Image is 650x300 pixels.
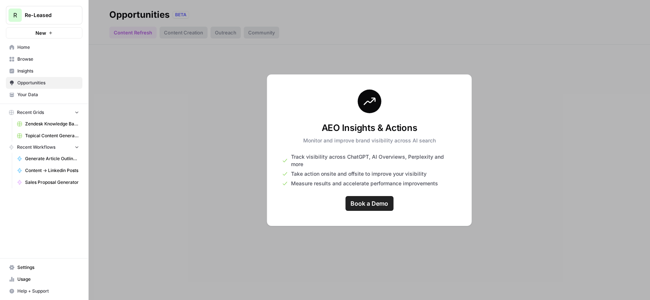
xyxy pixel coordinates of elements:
a: Home [6,41,82,53]
span: Content -> Linkedin Posts [25,167,79,174]
span: Zendesk Knowledge Base Update [25,121,79,127]
span: Browse [17,56,79,63]
span: New [35,29,46,37]
span: Book a Demo [350,199,388,208]
a: Sales Proposal Generator [14,176,82,188]
span: Measure results and accelerate performance improvements [291,180,438,187]
span: Help + Support [17,288,79,294]
a: Opportunities [6,77,82,89]
p: Monitor and improve brand visibility across AI search [303,137,436,144]
a: Topical Content Generation Grid [14,130,82,142]
span: Home [17,44,79,51]
a: Usage [6,273,82,285]
span: Opportunities [17,80,79,86]
span: Re-Leased [25,11,69,19]
button: New [6,27,82,38]
button: Recent Workflows [6,142,82,153]
a: Zendesk Knowledge Base Update [14,118,82,130]
span: Insights [17,68,79,74]
h3: AEO Insights & Actions [303,122,436,134]
span: Track visibility across ChatGPT, AI Overviews, Perplexity and more [291,153,457,168]
span: Recent Grids [17,109,44,116]
a: Generate Article Outline + Deep Research [14,153,82,165]
button: Help + Support [6,285,82,297]
span: Topical Content Generation Grid [25,132,79,139]
span: Sales Proposal Generator [25,179,79,186]
a: Your Data [6,89,82,101]
button: Recent Grids [6,107,82,118]
span: Generate Article Outline + Deep Research [25,155,79,162]
span: Settings [17,264,79,271]
a: Content -> Linkedin Posts [14,165,82,176]
button: Workspace: Re-Leased [6,6,82,24]
span: Recent Workflows [17,144,55,151]
span: Usage [17,276,79,283]
span: Your Data [17,91,79,98]
a: Insights [6,65,82,77]
a: Book a Demo [345,196,393,211]
a: Settings [6,262,82,273]
span: Take action onsite and offsite to improve your visibility [291,170,427,178]
span: R [13,11,17,20]
a: Browse [6,53,82,65]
